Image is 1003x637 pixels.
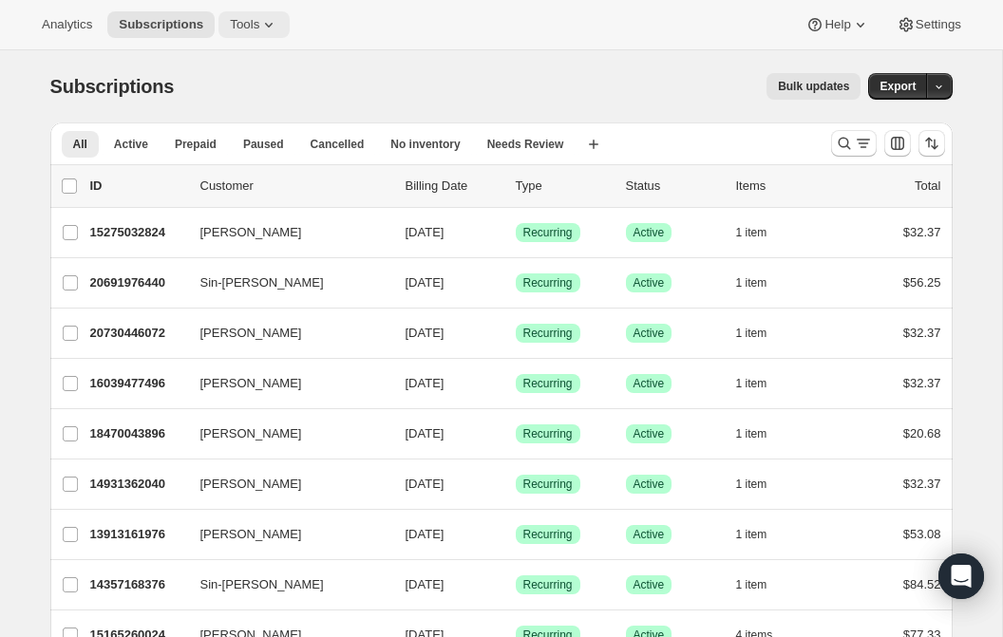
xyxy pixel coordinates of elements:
button: [PERSON_NAME] [189,318,379,348]
span: $32.37 [903,225,941,239]
span: $32.37 [903,477,941,491]
span: 1 item [736,577,767,592]
span: 1 item [736,376,767,391]
span: $84.52 [903,577,941,591]
span: $32.37 [903,376,941,390]
span: Recurring [523,527,573,542]
button: Bulk updates [766,73,861,100]
span: [DATE] [406,426,445,440]
span: Active [634,326,665,341]
span: $53.08 [903,527,941,541]
span: [DATE] [406,477,445,491]
button: Sin-[PERSON_NAME] [189,570,379,600]
div: 13913161976[PERSON_NAME][DATE]SuccessRecurringSuccessActive1 item$53.08 [90,521,941,548]
span: Recurring [523,326,573,341]
div: 14931362040[PERSON_NAME][DATE]SuccessRecurringSuccessActive1 item$32.37 [90,471,941,497]
span: Sin-[PERSON_NAME] [200,575,324,594]
button: Sort the results [918,130,945,157]
button: 1 item [736,471,788,497]
span: Settings [916,17,961,32]
button: Sin-[PERSON_NAME] [189,268,379,298]
div: 20691976440Sin-[PERSON_NAME][DATE]SuccessRecurringSuccessActive1 item$56.25 [90,270,941,296]
span: Active [634,225,665,240]
button: 1 item [736,219,788,246]
button: Analytics [30,11,104,38]
span: Recurring [523,477,573,492]
span: [DATE] [406,527,445,541]
span: Prepaid [175,137,217,152]
button: Subscriptions [107,11,215,38]
span: Recurring [523,376,573,391]
button: Customize table column order and visibility [884,130,911,157]
span: 1 item [736,477,767,492]
span: Recurring [523,275,573,290]
div: 20730446072[PERSON_NAME][DATE]SuccessRecurringSuccessActive1 item$32.37 [90,320,941,347]
button: Search and filter results [831,130,877,157]
span: [DATE] [406,376,445,390]
span: [PERSON_NAME] [200,424,302,443]
p: 18470043896 [90,424,185,443]
span: All [73,137,87,152]
button: 1 item [736,320,788,347]
button: [PERSON_NAME] [189,217,379,248]
span: Tools [230,17,259,32]
span: No inventory [390,137,460,152]
p: 14357168376 [90,575,185,594]
p: 14931362040 [90,475,185,494]
span: Recurring [523,426,573,441]
span: $20.68 [903,426,941,440]
span: Active [634,577,665,592]
span: Subscriptions [50,76,175,97]
span: Active [114,137,148,152]
p: 20691976440 [90,273,185,292]
p: Status [626,177,721,196]
p: Billing Date [406,177,501,196]
div: 14357168376Sin-[PERSON_NAME][DATE]SuccessRecurringSuccessActive1 item$84.52 [90,571,941,598]
span: [PERSON_NAME] [200,324,302,343]
button: Create new view [578,131,609,158]
span: [PERSON_NAME] [200,223,302,242]
span: Active [634,376,665,391]
span: Recurring [523,577,573,592]
button: 1 item [736,270,788,296]
span: $32.37 [903,326,941,340]
span: Bulk updates [778,79,849,94]
span: [PERSON_NAME] [200,475,302,494]
span: Active [634,426,665,441]
div: 15275032824[PERSON_NAME][DATE]SuccessRecurringSuccessActive1 item$32.37 [90,219,941,246]
span: Recurring [523,225,573,240]
button: 1 item [736,370,788,397]
span: Export [880,79,916,94]
p: 15275032824 [90,223,185,242]
span: Subscriptions [119,17,203,32]
button: Export [868,73,927,100]
span: Sin-[PERSON_NAME] [200,273,324,292]
span: Analytics [42,17,92,32]
button: [PERSON_NAME] [189,368,379,399]
button: [PERSON_NAME] [189,469,379,499]
div: IDCustomerBilling DateTypeStatusItemsTotal [90,177,941,196]
button: 1 item [736,521,788,548]
p: Total [915,177,940,196]
span: $56.25 [903,275,941,290]
span: Active [634,527,665,542]
span: [DATE] [406,225,445,239]
span: Cancelled [311,137,365,152]
span: Paused [243,137,284,152]
p: Customer [200,177,390,196]
p: ID [90,177,185,196]
span: Active [634,275,665,290]
span: 1 item [736,275,767,290]
p: 16039477496 [90,374,185,393]
span: [DATE] [406,275,445,290]
span: [PERSON_NAME] [200,374,302,393]
button: Help [794,11,880,38]
p: 13913161976 [90,525,185,544]
button: Tools [218,11,290,38]
span: 1 item [736,426,767,441]
span: 1 item [736,326,767,341]
span: [PERSON_NAME] [200,525,302,544]
span: Needs Review [487,137,564,152]
span: Help [824,17,850,32]
button: 1 item [736,421,788,447]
